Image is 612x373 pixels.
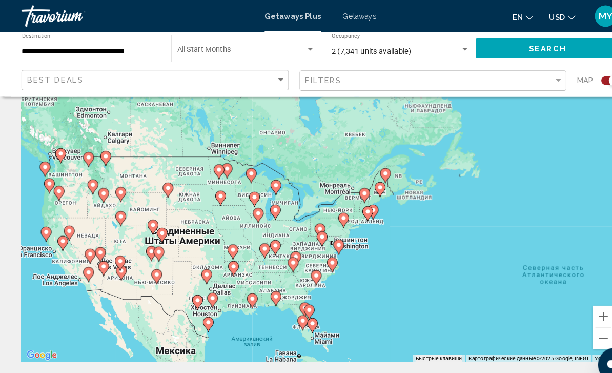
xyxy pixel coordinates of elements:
span: Картографические данные ©2025 Google, INEGI [447,339,562,345]
button: Быстрые клавиши [397,339,441,346]
button: Уменьшить [566,313,586,333]
button: Filter [286,67,541,88]
iframe: Кнопка запуска окна обмена сообщениями [571,332,604,365]
img: Google [23,332,57,346]
span: MY [572,10,585,21]
span: Search [505,43,541,51]
span: Best Deals [26,72,80,81]
span: en [489,12,499,21]
button: Change currency [524,9,549,24]
a: Getaways [327,11,359,19]
span: 2 (7,341 units available) [317,45,393,53]
button: Увеличить [566,292,586,312]
mat-select: Sort by [26,72,273,81]
button: Search [454,36,592,55]
span: Filters [292,73,327,81]
span: Map [551,70,566,84]
a: Условия [568,339,588,345]
a: Getaways Plus [253,11,307,19]
button: User Menu [565,5,591,26]
a: Открыть эту область в Google Картах (в новом окне) [23,332,57,346]
span: USD [524,12,540,21]
button: Change language [489,9,509,24]
a: Travorium [21,5,242,26]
